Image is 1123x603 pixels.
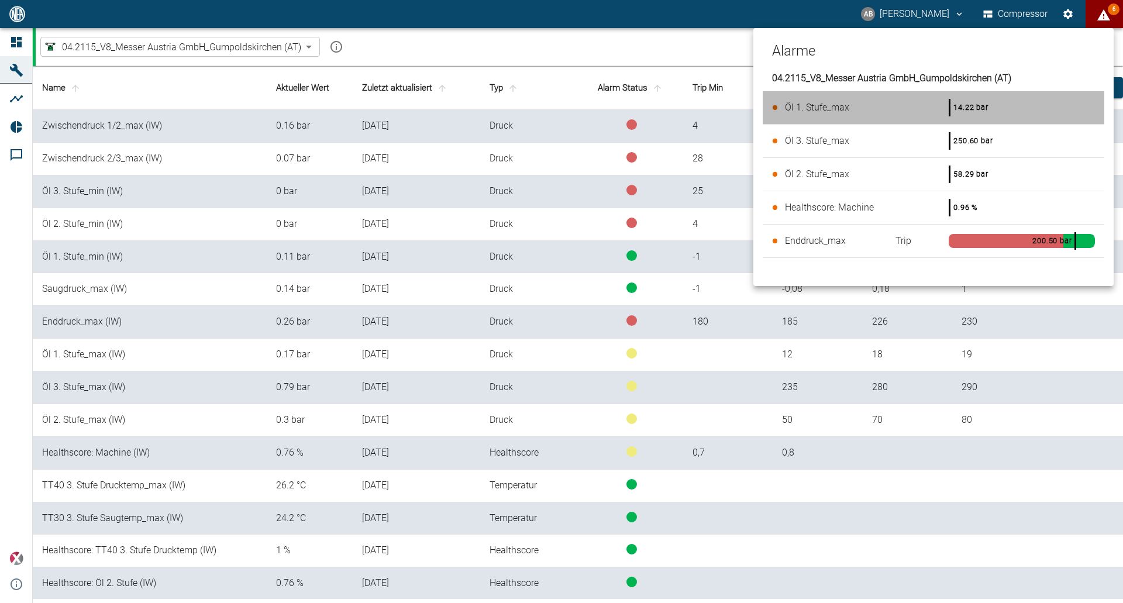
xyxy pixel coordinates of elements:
[785,202,874,213] span: Healthscore: Machine
[785,235,846,246] span: Enddruck_max
[763,225,1104,257] div: Enddruck_maxTrip200.50 bar
[763,158,1104,191] div: Öl 2. Stufe_max58.29 bar
[953,168,988,180] div: 58.29 bar
[772,28,1104,61] p: Alarme
[772,70,1104,87] p: 04.2115_V8_Messer Austria GmbH_Gumpoldskirchen (AT)
[953,202,977,213] div: 0.96 %
[785,135,849,146] span: Öl 3. Stufe_max
[763,91,1104,124] div: Öl 1. Stufe_max14.22 bar
[1032,235,1072,246] div: 200.50 bar
[785,102,849,113] span: Öl 1. Stufe_max
[763,125,1104,157] div: Öl 3. Stufe_max250.60 bar
[953,102,988,113] div: 14.22 bar
[953,135,993,146] div: 250.60 bar
[763,191,1104,224] div: Healthscore: Machine0.96 %
[785,168,849,180] span: Öl 2. Stufe_max
[895,234,911,248] span: Trip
